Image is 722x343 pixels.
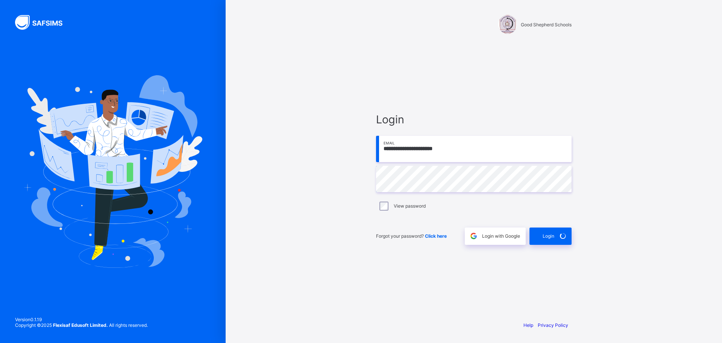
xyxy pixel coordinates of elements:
img: google.396cfc9801f0270233282035f929180a.svg [469,232,478,240]
span: Login [543,233,554,239]
span: Login with Google [482,233,520,239]
span: Good Shepherd Schools [521,22,572,27]
span: Forgot your password? [376,233,447,239]
strong: Flexisaf Edusoft Limited. [53,322,108,328]
span: Copyright © 2025 All rights reserved. [15,322,148,328]
img: SAFSIMS Logo [15,15,71,30]
label: View password [394,203,426,209]
a: Privacy Policy [538,322,568,328]
span: Login [376,113,572,126]
span: Version 0.1.19 [15,317,148,322]
img: Hero Image [23,75,202,268]
a: Click here [425,233,447,239]
a: Help [523,322,533,328]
